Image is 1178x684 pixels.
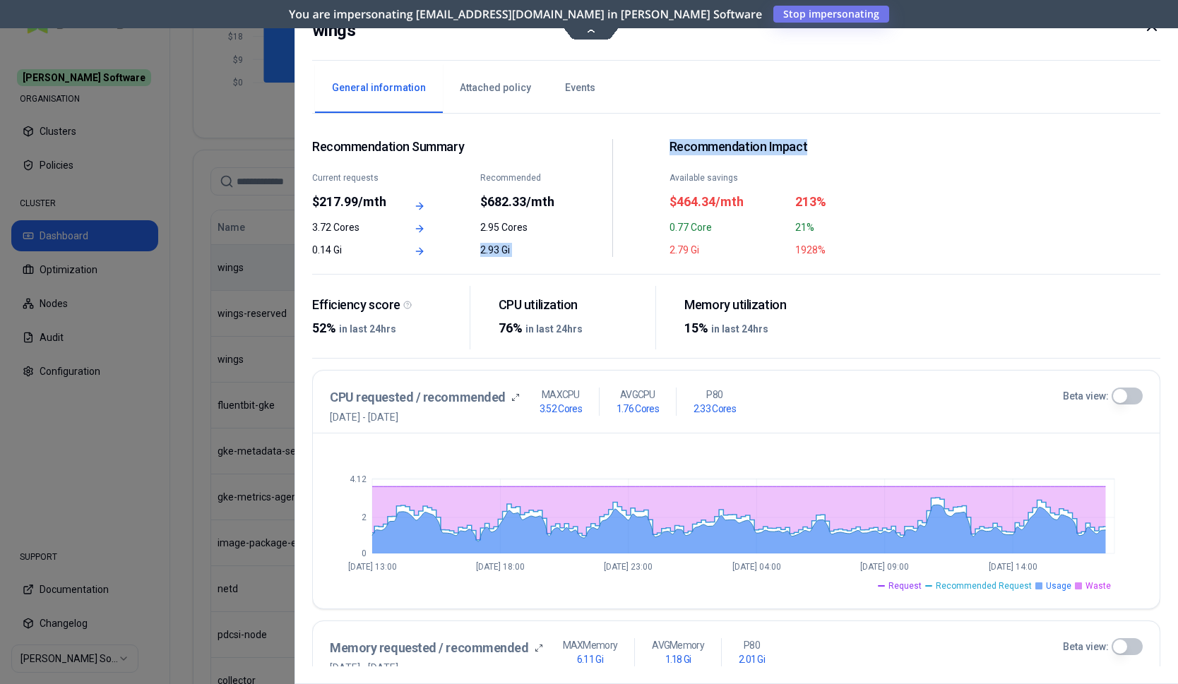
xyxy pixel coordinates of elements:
div: $464.34/mth [670,192,787,212]
div: 0.14 Gi [312,243,388,257]
button: Attached policy [443,64,548,113]
span: in last 24hrs [339,323,396,335]
div: 3.72 Cores [312,220,388,234]
div: 15% [684,318,831,338]
div: 2.95 Cores [480,220,556,234]
h1: 1.18 Gi [665,652,691,666]
tspan: [DATE] 09:00 [860,562,909,572]
tspan: [DATE] 14:00 [989,562,1037,572]
p: AVG Memory [652,638,704,652]
h3: CPU requested / recommended [330,388,506,407]
span: [DATE] - [DATE] [330,410,520,424]
div: 0.77 Core [670,220,787,234]
span: in last 24hrs [711,323,768,335]
div: 52% [312,318,458,338]
p: AVG CPU [620,388,655,402]
tspan: [DATE] 23:00 [604,562,653,572]
h1: 6.11 Gi [577,652,603,666]
div: Recommended [480,172,556,184]
div: Memory utilization [684,297,831,313]
span: Usage [1046,580,1071,592]
div: 2.79 Gi [670,243,787,257]
h1: 2.33 Cores [694,402,736,416]
span: Recommendation Summary [312,139,556,155]
label: Beta view: [1063,640,1109,654]
span: [DATE] - [DATE] [330,661,543,675]
div: Current requests [312,172,388,184]
span: Waste [1085,580,1111,592]
div: 213% [795,192,912,212]
div: 21% [795,220,912,234]
label: Beta view: [1063,389,1109,403]
div: 2.93 Gi [480,243,556,257]
div: 76% [499,318,645,338]
h3: Memory requested / recommended [330,638,529,658]
tspan: [DATE] 13:00 [348,562,397,572]
div: Available savings [670,172,787,184]
button: Events [548,64,612,113]
span: in last 24hrs [525,323,583,335]
div: $682.33/mth [480,192,556,212]
p: P80 [744,638,760,652]
p: P80 [706,388,722,402]
tspan: 2 [362,512,367,522]
div: $217.99/mth [312,192,388,212]
button: General information [315,64,443,113]
h1: 2.01 Gi [739,652,765,666]
h1: 3.52 Cores [540,402,582,416]
span: Recommended Request [936,580,1032,592]
tspan: [DATE] 04:00 [732,562,781,572]
h2: wings [312,18,355,43]
div: CPU utilization [499,297,645,313]
h1: 1.76 Cores [617,402,659,416]
tspan: [DATE] 18:00 [476,562,525,572]
p: MAX Memory [563,638,618,652]
p: MAX CPU [542,388,580,402]
span: Request [888,580,922,592]
tspan: 4.12 [350,474,367,484]
div: Efficiency score [312,297,458,313]
tspan: 0 [362,548,367,558]
h2: Recommendation Impact [670,139,913,155]
div: 1928% [795,243,912,257]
